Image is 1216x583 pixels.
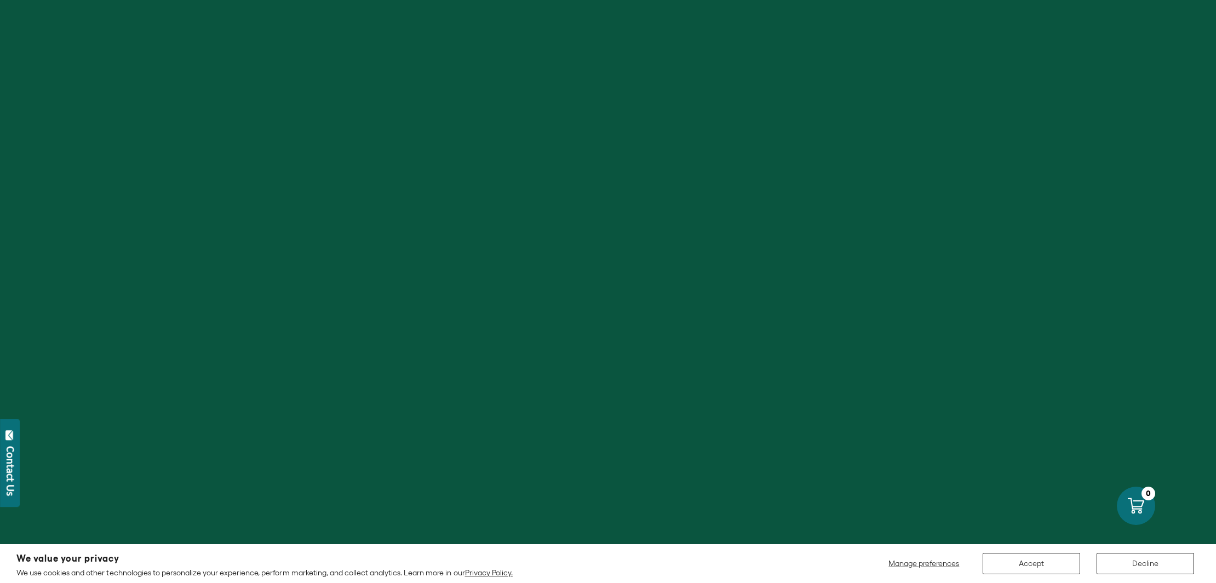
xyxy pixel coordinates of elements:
p: We use cookies and other technologies to personalize your experience, perform marketing, and coll... [16,568,513,578]
span: Manage preferences [888,559,959,568]
button: Manage preferences [882,553,966,574]
div: Contact Us [5,446,16,496]
div: 0 [1142,487,1155,500]
h2: We value your privacy [16,554,513,563]
a: Privacy Policy. [465,568,513,577]
button: Accept [983,553,1080,574]
button: Decline [1097,553,1194,574]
